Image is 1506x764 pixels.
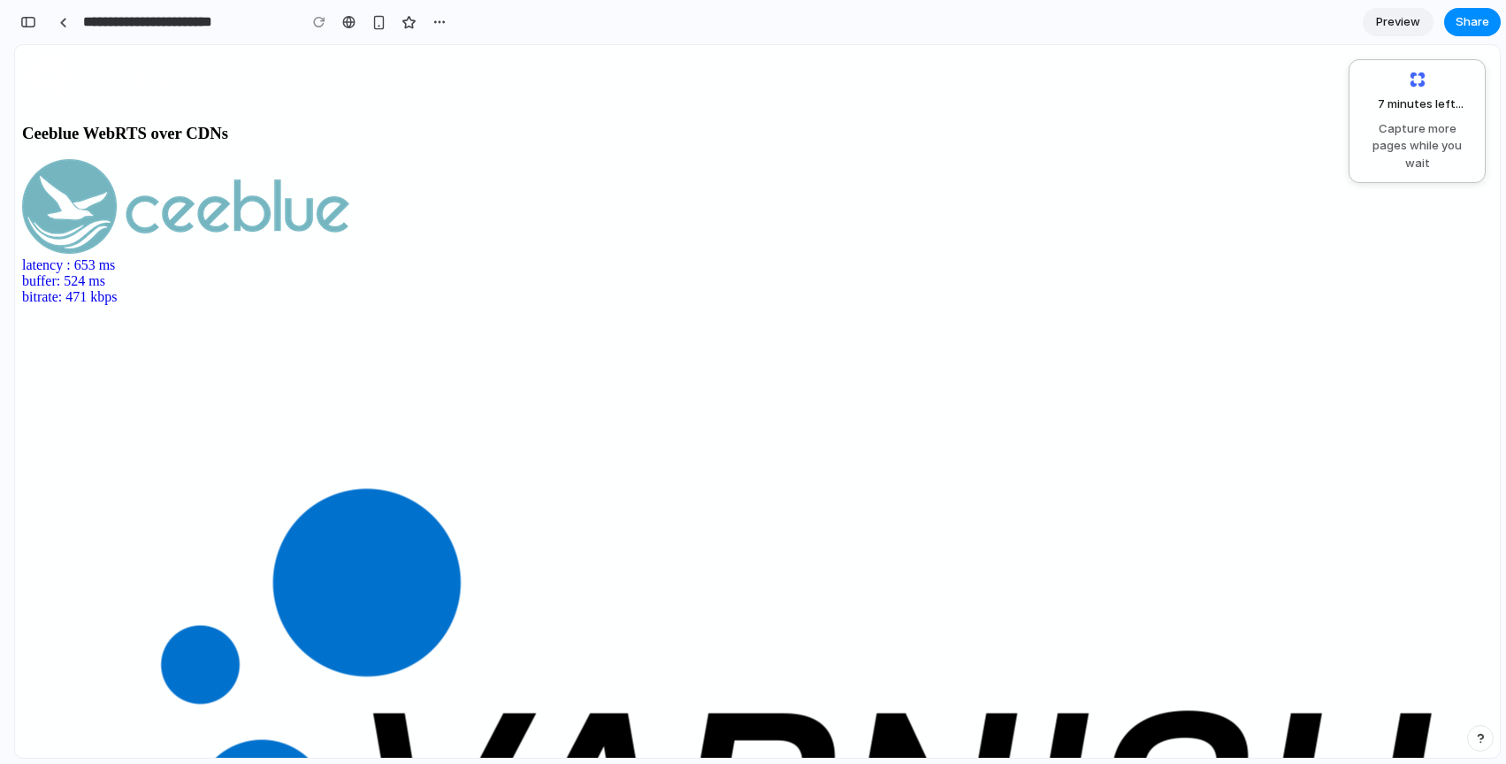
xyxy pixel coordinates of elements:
[1456,13,1489,31] span: Share
[7,7,1478,62] a: CEEBLUE Media Services
[7,114,334,209] img: Stream from Ceeblue
[1444,8,1501,36] button: Share
[7,212,1478,260] div: latency : 653 ms buffer: 524 ms bitrate: 471 kbps
[1360,120,1474,172] span: Capture more pages while you wait
[7,212,1478,395] a: latency : 653 msbuffer: 524 msbitrate: 471 kbps
[7,79,1478,98] h3: Ceeblue WebRTS over CDNs
[1376,13,1420,31] span: Preview
[1363,8,1433,36] a: Preview
[1365,95,1464,113] span: 7 minutes left ...
[7,7,163,58] img: CEEBLUE Media Services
